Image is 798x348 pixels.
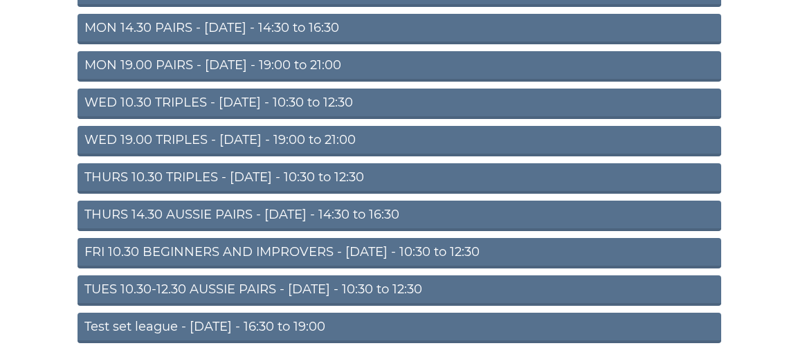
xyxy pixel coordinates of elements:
[78,89,721,119] a: WED 10.30 TRIPLES - [DATE] - 10:30 to 12:30
[78,313,721,343] a: Test set league - [DATE] - 16:30 to 19:00
[78,14,721,44] a: MON 14.30 PAIRS - [DATE] - 14:30 to 16:30
[78,275,721,306] a: TUES 10.30-12.30 AUSSIE PAIRS - [DATE] - 10:30 to 12:30
[78,126,721,156] a: WED 19.00 TRIPLES - [DATE] - 19:00 to 21:00
[78,51,721,82] a: MON 19.00 PAIRS - [DATE] - 19:00 to 21:00
[78,163,721,194] a: THURS 10.30 TRIPLES - [DATE] - 10:30 to 12:30
[78,238,721,268] a: FRI 10.30 BEGINNERS AND IMPROVERS - [DATE] - 10:30 to 12:30
[78,201,721,231] a: THURS 14.30 AUSSIE PAIRS - [DATE] - 14:30 to 16:30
